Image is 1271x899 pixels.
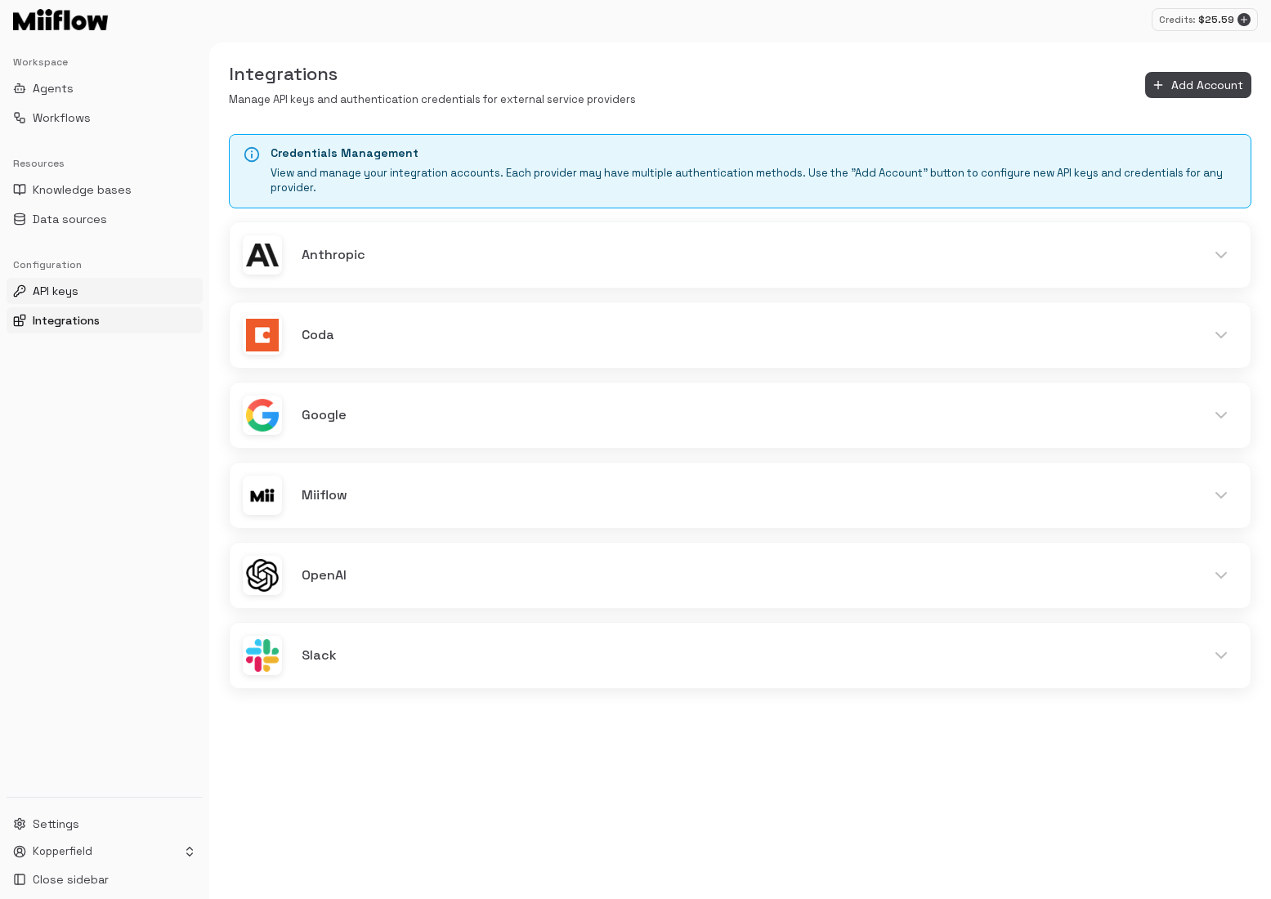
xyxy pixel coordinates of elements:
[302,244,1185,266] h6: Anthropic
[1198,12,1234,27] p: $ 25.59
[1237,13,1251,26] button: Add credits
[7,866,203,892] button: Close sidebar
[33,181,132,198] span: Knowledge bases
[7,75,203,101] button: Agents
[33,844,92,860] p: Kopperfield
[33,816,79,832] span: Settings
[302,645,1185,666] h6: Slack
[243,636,282,675] img: Slack logo
[7,206,203,232] button: Data sources
[243,315,282,355] img: Coda logo
[302,405,1185,426] h6: Google
[7,105,203,131] button: Workflows
[229,92,636,108] p: Manage API keys and authentication credentials for external service providers
[1159,13,1195,27] p: Credits:
[243,476,282,515] img: Miiflow logo
[243,556,282,595] img: OpenAI logo
[7,49,203,75] div: Workspace
[33,312,100,329] span: Integrations
[7,150,203,177] div: Resources
[33,283,78,299] span: API keys
[33,110,91,126] span: Workflows
[229,62,636,86] h5: Integrations
[7,252,203,278] div: Configuration
[302,485,1185,506] h6: Miiflow
[7,840,203,863] button: Kopperfield
[13,9,108,30] img: Logo
[33,211,107,227] span: Data sources
[243,396,282,435] img: Google logo
[7,278,203,304] button: API keys
[203,42,216,899] button: Toggle Sidebar
[7,811,203,837] button: Settings
[7,177,203,203] button: Knowledge bases
[33,871,109,888] span: Close sidebar
[243,235,282,275] img: Anthropic logo
[271,145,1237,162] div: Credentials Management
[302,565,1185,586] h6: OpenAI
[271,166,1237,196] p: View and manage your integration accounts. Each provider may have multiple authentication methods...
[7,307,203,333] button: Integrations
[33,80,74,96] span: Agents
[302,324,1185,346] h6: Coda
[1145,72,1251,99] button: Add Account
